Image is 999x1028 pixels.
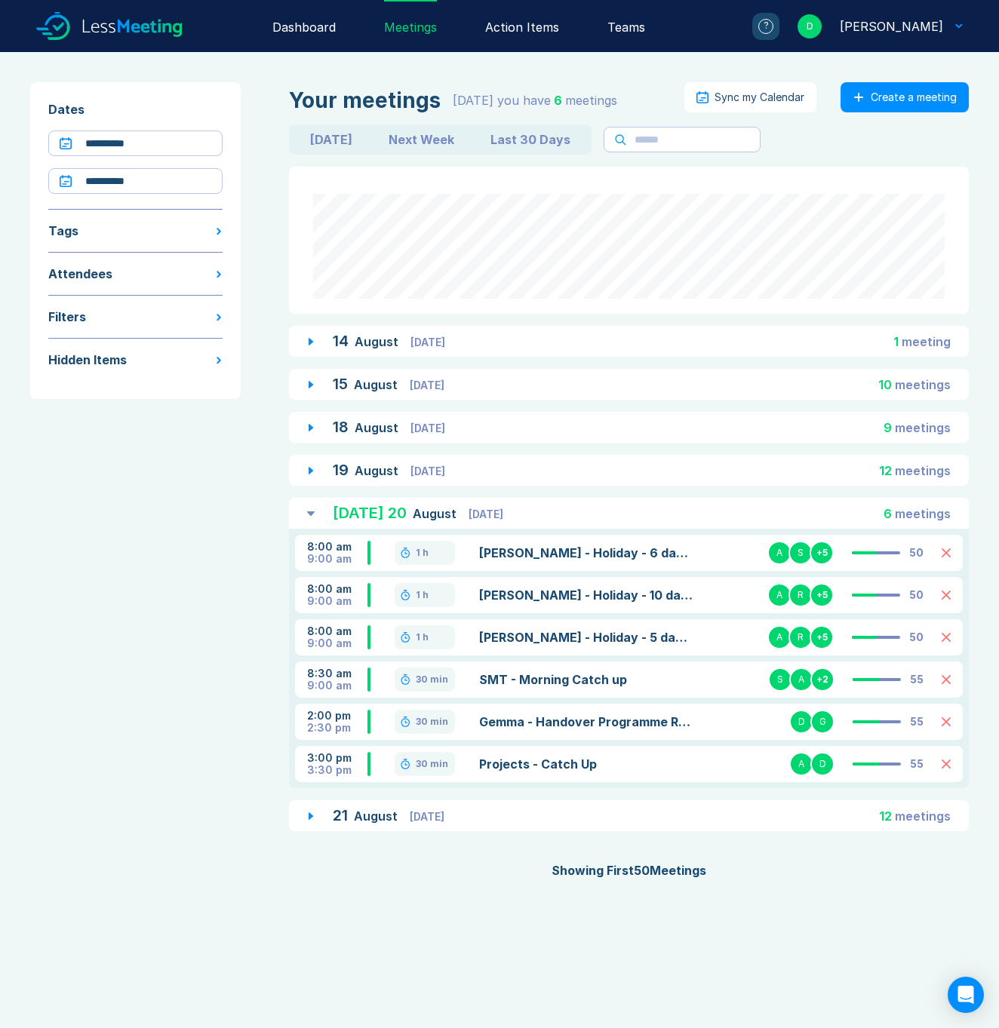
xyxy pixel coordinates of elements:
[333,332,349,350] span: 14
[416,758,448,770] div: 30 min
[333,375,348,393] span: 15
[355,334,401,349] span: August
[810,541,834,565] div: + 5
[942,717,951,726] button: Delete
[910,674,924,686] div: 55
[333,461,349,479] span: 19
[307,583,367,595] div: 8:00 am
[768,667,792,692] div: S
[942,675,951,684] button: Delete
[48,308,86,326] div: Filters
[895,809,951,824] span: meeting s
[307,710,367,722] div: 2:00 pm
[48,265,112,283] div: Attendees
[810,752,835,776] div: D
[767,541,792,565] div: A
[879,463,892,478] span: 12
[48,351,127,369] div: Hidden Items
[307,667,367,680] div: 8:30 am
[942,591,951,600] button: Delete
[767,625,792,649] div: A
[416,631,429,643] div: 1 h
[410,465,445,477] span: [DATE]
[479,586,693,604] a: [PERSON_NAME] - Holiday - 10 days - approved AW - Noted IP
[410,379,444,391] span: [DATE]
[307,722,367,734] div: 2:30 pm
[948,977,984,1013] div: Open Intercom Messenger
[416,589,429,601] div: 1 h
[684,82,816,112] button: Sync my Calendar
[810,710,835,734] div: G
[333,504,407,522] span: [DATE] 20
[910,716,924,728] div: 55
[479,755,693,773] a: Projects - Catch Up
[354,377,401,392] span: August
[909,631,924,643] div: 50
[840,17,943,35] div: Danny Sisson
[942,759,951,769] button: Delete
[416,547,429,559] div: 1 h
[410,422,445,434] span: [DATE]
[841,82,969,112] button: Create a meeting
[307,764,367,776] div: 3:30 pm
[789,710,813,734] div: D
[410,336,445,348] span: [DATE]
[810,625,834,649] div: + 5
[884,420,892,435] span: 9
[715,91,804,103] div: Sync my Calendar
[909,589,924,601] div: 50
[354,809,401,824] span: August
[758,19,773,34] div: ?
[413,506,460,521] span: August
[798,14,822,38] div: D
[895,506,951,521] span: meeting s
[884,506,892,521] span: 6
[942,548,951,557] button: Delete
[893,334,899,349] span: 1
[789,752,813,776] div: A
[554,93,562,108] span: 6
[355,420,401,435] span: August
[333,806,348,824] span: 21
[810,583,834,607] div: + 5
[909,547,924,559] div: 50
[307,637,367,649] div: 9:00 am
[472,127,589,152] button: Last 30 Days
[416,716,448,728] div: 30 min
[479,713,693,731] a: Gemma - Handover Programme Review
[307,680,367,692] div: 9:00 am
[355,463,401,478] span: August
[307,595,367,607] div: 9:00 am
[416,674,448,686] div: 30 min
[479,671,693,689] a: SMT - Morning Catch up
[734,13,779,40] a: ?
[942,633,951,642] button: Delete
[453,91,617,109] div: [DATE] you have meeting s
[479,628,693,646] a: [PERSON_NAME] - Holiday - 5 days - approved IP - Noted IP
[895,420,951,435] span: meeting s
[469,508,503,520] span: [DATE]
[370,127,472,152] button: Next Week
[788,583,813,607] div: R
[479,544,693,562] a: [PERSON_NAME] - Holiday - 6 days - Approved AW - Noted IP
[879,809,892,824] span: 12
[48,222,78,240] div: Tags
[871,91,957,103] div: Create a meeting
[48,100,223,118] div: Dates
[307,553,367,565] div: 9:00 am
[289,861,969,879] div: Showing First 50 Meetings
[289,88,441,112] div: Your meetings
[307,541,367,553] div: 8:00 am
[788,625,813,649] div: R
[895,463,951,478] span: meeting s
[767,583,792,607] div: A
[410,810,444,823] span: [DATE]
[902,334,951,349] span: meeting
[307,752,367,764] div: 3:00 pm
[333,418,349,436] span: 18
[895,377,951,392] span: meeting s
[292,127,370,152] button: [DATE]
[307,625,367,637] div: 8:00 am
[788,541,813,565] div: S
[789,667,813,692] div: A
